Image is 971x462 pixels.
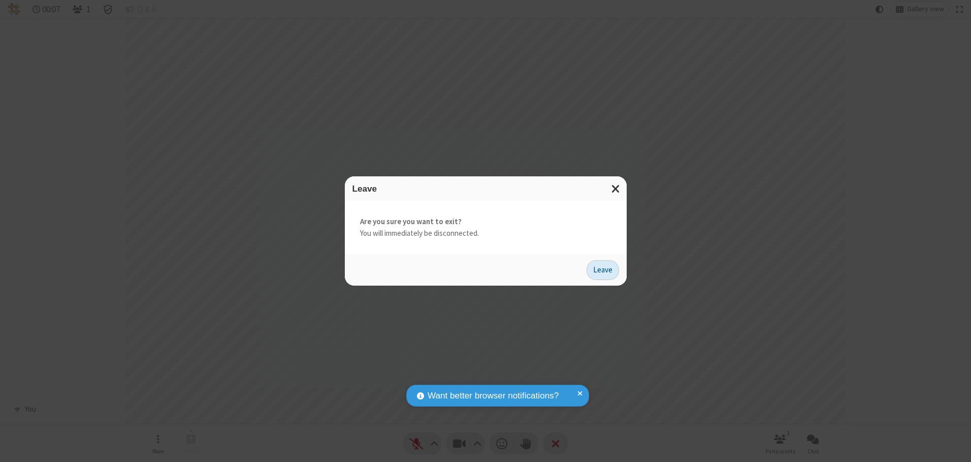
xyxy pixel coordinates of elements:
div: You will immediately be disconnected. [345,201,627,254]
h3: Leave [352,184,619,194]
span: Want better browser notifications? [428,389,559,403]
strong: Are you sure you want to exit? [360,216,611,228]
button: Leave [587,260,619,281]
button: Close modal [605,176,627,201]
